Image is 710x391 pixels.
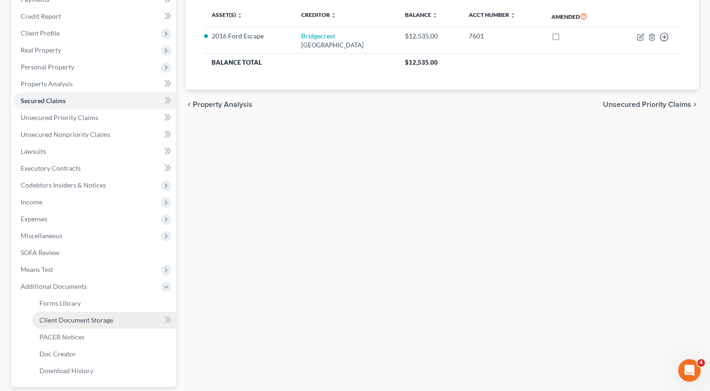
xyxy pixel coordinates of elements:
[331,13,336,18] i: unfold_more
[21,215,47,223] span: Expenses
[21,63,74,71] span: Personal Property
[39,350,76,358] span: Doc Creator
[603,101,691,108] span: Unsecured Priority Claims
[405,31,454,41] div: $12,535.00
[21,282,87,290] span: Additional Documents
[405,11,438,18] a: Balance unfold_more
[39,316,113,324] span: Client Document Storage
[237,13,243,18] i: unfold_more
[21,80,73,88] span: Property Analysis
[510,13,516,18] i: unfold_more
[21,164,81,172] span: Executory Contracts
[32,312,176,329] a: Client Document Storage
[39,333,84,341] span: PACER Notices
[21,265,53,273] span: Means Test
[204,54,397,71] th: Balance Total
[544,6,612,27] th: Amended
[39,299,81,307] span: Forms Library
[21,97,66,105] span: Secured Claims
[603,101,699,108] button: Unsecured Priority Claims chevron_right
[301,41,389,50] div: [GEOGRAPHIC_DATA]
[185,101,193,108] i: chevron_left
[301,32,335,40] a: Bridgecrest
[21,232,62,240] span: Miscellaneous
[301,11,336,18] a: Creditor unfold_more
[21,198,42,206] span: Income
[193,101,252,108] span: Property Analysis
[32,346,176,362] a: Doc Creator
[678,359,701,382] iframe: Intercom live chat
[21,29,60,37] span: Client Profile
[21,113,98,121] span: Unsecured Priority Claims
[212,11,243,18] a: Asset(s) unfold_more
[21,46,61,54] span: Real Property
[13,8,176,25] a: Credit Report
[13,75,176,92] a: Property Analysis
[697,359,705,367] span: 4
[13,126,176,143] a: Unsecured Nonpriority Claims
[185,101,252,108] button: chevron_left Property Analysis
[32,362,176,379] a: Download History
[21,181,106,189] span: Codebtors Insiders & Notices
[432,13,438,18] i: unfold_more
[13,109,176,126] a: Unsecured Priority Claims
[469,11,516,18] a: Acct Number unfold_more
[32,295,176,312] a: Forms Library
[21,147,46,155] span: Lawsuits
[469,31,536,41] div: 7601
[405,59,438,66] span: $12,535.00
[13,92,176,109] a: Secured Claims
[13,160,176,177] a: Executory Contracts
[21,12,61,20] span: Credit Report
[212,31,286,41] li: 2016 Ford Escape
[21,130,110,138] span: Unsecured Nonpriority Claims
[13,143,176,160] a: Lawsuits
[32,329,176,346] a: PACER Notices
[21,248,60,256] span: SOFA Review
[691,101,699,108] i: chevron_right
[13,244,176,261] a: SOFA Review
[39,367,93,375] span: Download History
